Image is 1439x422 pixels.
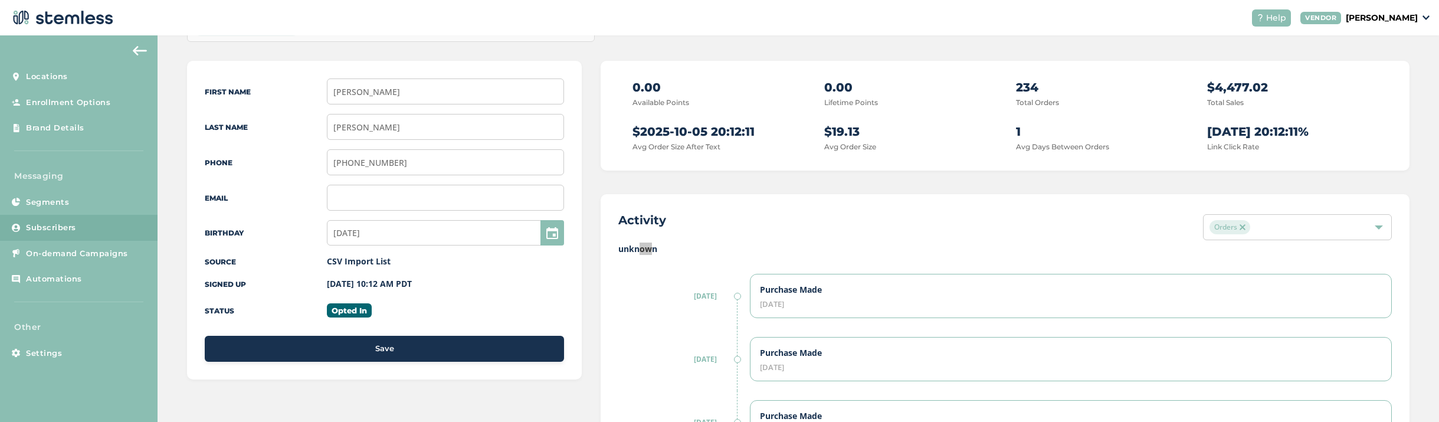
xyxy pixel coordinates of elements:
img: logo-dark-0685b13c.svg [9,6,113,30]
label: Opted In [327,303,372,318]
label: [DATE] [618,354,735,365]
label: Avg Order Size [824,142,876,151]
p: 1 [1016,123,1186,140]
label: unknown [618,243,1392,255]
label: Total Sales [1207,98,1244,107]
label: Total Orders [1016,98,1059,107]
p: 0.00 [824,78,995,96]
label: Source [205,257,236,266]
span: Locations [26,71,68,83]
p: 0.00 [632,78,803,96]
h2: Activity [618,212,666,228]
label: Lifetime Points [824,98,878,107]
span: Subscribers [26,222,76,234]
img: icon-arrow-back-accent-c549486e.svg [133,46,147,55]
span: Brand Details [26,122,84,134]
label: Phone [205,158,232,167]
label: Signed up [205,280,246,289]
input: MM/DD/YYYY [327,220,564,246]
label: Status [205,306,234,315]
p: $19.13 [824,123,995,140]
label: Purchase Made [760,347,822,359]
label: Purchase Made [760,410,822,422]
span: Help [1266,12,1286,24]
p: 234 [1016,78,1186,96]
span: Save [375,343,394,355]
span: Orders [1209,220,1250,234]
span: Enrollment Options [26,97,110,109]
label: Birthday [205,228,244,237]
label: Purchase Made [760,284,822,296]
label: CSV Import List [327,256,391,267]
label: Email [205,194,228,202]
div: [DATE] [760,364,1382,371]
label: First Name [205,87,251,96]
label: [DATE] 10:12 AM PDT [327,278,412,289]
p: $2025-10-05 20:12:11 [632,123,803,140]
iframe: Chat Widget [1380,365,1439,422]
label: Avg Days Between Orders [1016,142,1109,151]
span: Segments [26,197,69,208]
label: Available Points [632,98,689,107]
button: Save [205,336,564,362]
p: $4,477.02 [1207,78,1378,96]
label: Avg Order Size After Text [632,142,720,151]
img: icon_down-arrow-small-66adaf34.svg [1422,15,1430,20]
div: VENDOR [1300,12,1341,24]
p: [PERSON_NAME] [1346,12,1418,24]
label: Link Click Rate [1207,142,1259,151]
p: [DATE] 20:12:11% [1207,123,1378,140]
div: [DATE] [760,300,1382,308]
img: icon-close-accent-8a337256.svg [1240,224,1245,230]
span: On-demand Campaigns [26,248,128,260]
label: Last Name [205,123,248,132]
img: icon-help-white-03924b79.svg [1257,14,1264,21]
span: Settings [26,348,62,359]
label: [DATE] [618,291,735,302]
span: Automations [26,273,82,285]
